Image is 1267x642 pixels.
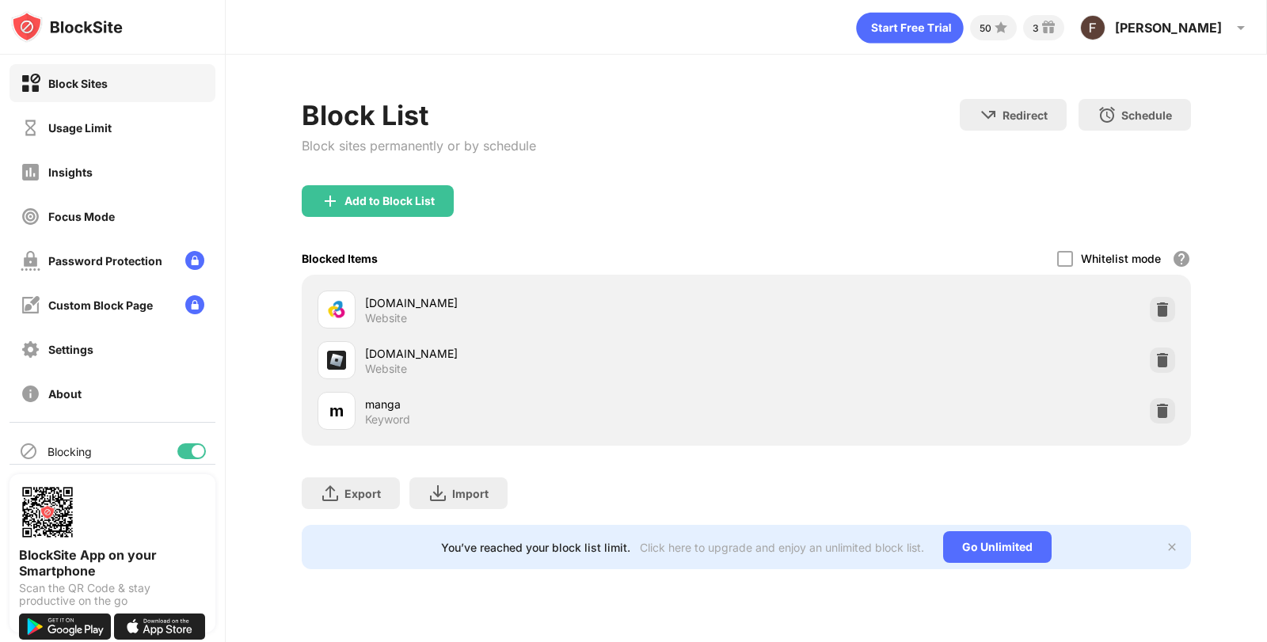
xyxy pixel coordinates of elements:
[21,74,40,93] img: block-on.svg
[21,118,40,138] img: time-usage-off.svg
[19,547,206,579] div: BlockSite App on your Smartphone
[856,12,964,44] div: animation
[1115,20,1222,36] div: [PERSON_NAME]
[365,345,747,362] div: [DOMAIN_NAME]
[365,396,747,412] div: manga
[48,298,153,312] div: Custom Block Page
[48,210,115,223] div: Focus Mode
[19,442,38,461] img: blocking-icon.svg
[1166,541,1178,553] img: x-button.svg
[344,195,435,207] div: Add to Block List
[48,77,108,90] div: Block Sites
[365,412,410,427] div: Keyword
[943,531,1052,563] div: Go Unlimited
[48,387,82,401] div: About
[185,251,204,270] img: lock-menu.svg
[48,254,162,268] div: Password Protection
[452,487,489,500] div: Import
[21,207,40,226] img: focus-off.svg
[1121,108,1172,122] div: Schedule
[185,295,204,314] img: lock-menu.svg
[19,582,206,607] div: Scan the QR Code & stay productive on the go
[365,362,407,376] div: Website
[1033,22,1039,34] div: 3
[48,445,92,458] div: Blocking
[19,484,76,541] img: options-page-qr-code.png
[1003,108,1048,122] div: Redirect
[365,311,407,325] div: Website
[19,614,111,640] img: get-it-on-google-play.svg
[329,399,344,423] div: m
[114,614,206,640] img: download-on-the-app-store.svg
[327,300,346,319] img: favicons
[48,165,93,179] div: Insights
[48,343,93,356] div: Settings
[21,295,40,315] img: customize-block-page-off.svg
[21,384,40,404] img: about-off.svg
[441,541,630,554] div: You’ve reached your block list limit.
[11,11,123,43] img: logo-blocksite.svg
[21,162,40,182] img: insights-off.svg
[640,541,924,554] div: Click here to upgrade and enjoy an unlimited block list.
[302,138,536,154] div: Block sites permanently or by schedule
[1081,252,1161,265] div: Whitelist mode
[1080,15,1105,40] img: ACg8ocIK8AMaVkt18K8Rsackg2gqSuzTz5JR-eNoVPZvFt5_s3UCBQ=s96-c
[327,351,346,370] img: favicons
[21,340,40,359] img: settings-off.svg
[302,99,536,131] div: Block List
[365,294,747,311] div: [DOMAIN_NAME]
[302,252,378,265] div: Blocked Items
[48,121,112,135] div: Usage Limit
[980,22,991,34] div: 50
[21,251,40,271] img: password-protection-off.svg
[1039,18,1058,37] img: reward-small.svg
[991,18,1010,37] img: points-small.svg
[344,487,381,500] div: Export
